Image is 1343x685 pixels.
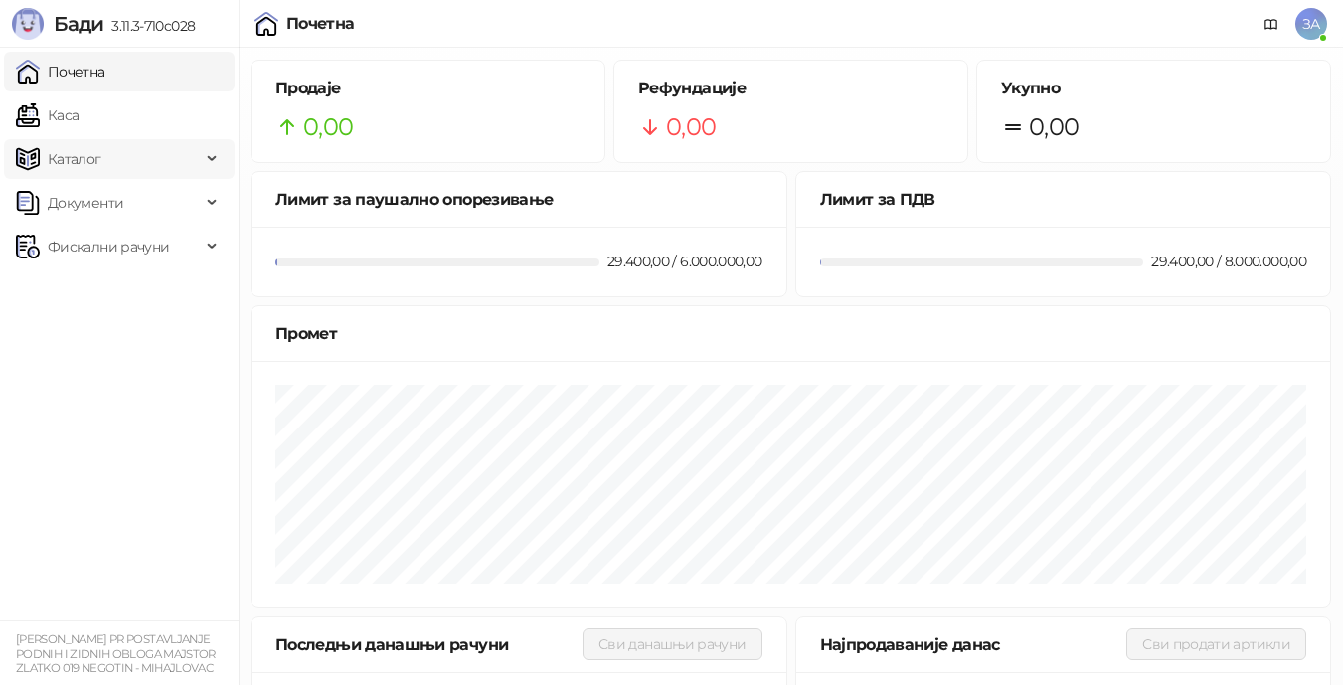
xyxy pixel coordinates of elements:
small: [PERSON_NAME] PR POSTAVLJANJE PODNIH I ZIDNIH OBLOGA MAJSTOR ZLATKO 019 NEGOTIN - MIHAJLOVAC [16,632,216,675]
button: Сви продати артикли [1126,628,1306,660]
div: Најпродаваније данас [820,632,1127,657]
img: Logo [12,8,44,40]
span: Документи [48,183,123,223]
span: ЗА [1295,8,1327,40]
span: Бади [54,12,103,36]
h5: Рефундације [638,77,943,100]
div: Лимит за паушално опорезивање [275,187,762,212]
a: Каса [16,95,79,135]
span: 0,00 [1029,108,1079,146]
span: 0,00 [666,108,716,146]
a: Документација [1256,8,1287,40]
div: Почетна [286,16,355,32]
span: Фискални рачуни [48,227,169,266]
div: Промет [275,321,1306,346]
h5: Продаје [275,77,581,100]
div: Лимит за ПДВ [820,187,1307,212]
span: Каталог [48,139,101,179]
a: Почетна [16,52,105,91]
button: Сви данашњи рачуни [583,628,761,660]
span: 3.11.3-710c028 [103,17,195,35]
div: Последњи данашњи рачуни [275,632,583,657]
div: 29.400,00 / 8.000.000,00 [1147,251,1310,272]
h5: Укупно [1001,77,1306,100]
span: 0,00 [303,108,353,146]
div: 29.400,00 / 6.000.000,00 [603,251,766,272]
